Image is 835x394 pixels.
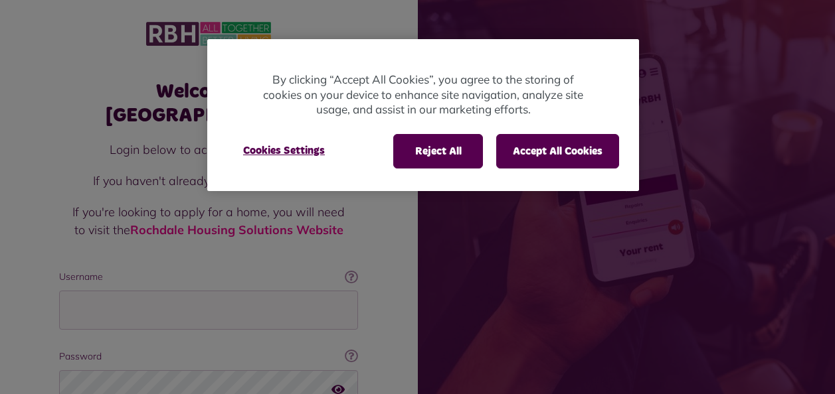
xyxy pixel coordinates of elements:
[207,39,639,191] div: Privacy
[496,134,619,168] button: Accept All Cookies
[393,134,483,168] button: Reject All
[260,72,586,117] p: By clicking “Accept All Cookies”, you agree to the storing of cookies on your device to enhance s...
[227,134,341,167] button: Cookies Settings
[207,39,639,191] div: Cookie banner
